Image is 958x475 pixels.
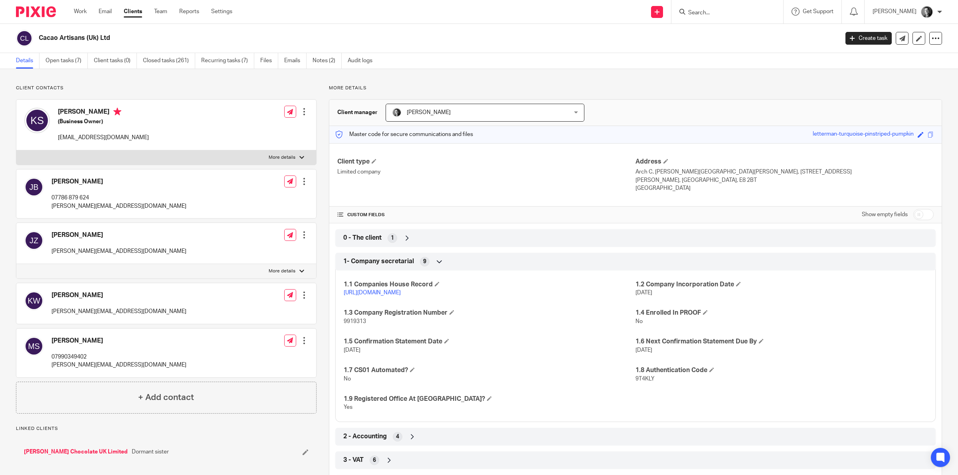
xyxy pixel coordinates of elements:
p: [PERSON_NAME][EMAIL_ADDRESS][DOMAIN_NAME] [51,202,186,210]
a: Reports [179,8,199,16]
p: [EMAIL_ADDRESS][DOMAIN_NAME] [58,134,149,142]
p: [PERSON_NAME][EMAIL_ADDRESS][DOMAIN_NAME] [51,247,186,255]
span: [DATE] [344,347,360,353]
a: Recurring tasks (7) [201,53,254,69]
input: Search [687,10,759,17]
a: Work [74,8,87,16]
h4: [PERSON_NAME] [58,108,149,118]
h4: 1.3 Company Registration Number [344,309,635,317]
h4: 1.6 Next Confirmation Statement Due By [635,337,927,346]
h4: 1.2 Company Incorporation Date [635,280,927,289]
span: [DATE] [635,290,652,296]
a: Closed tasks (261) [143,53,195,69]
h4: [PERSON_NAME] [51,337,186,345]
label: Show empty fields [862,211,908,219]
img: DSC_9061-3.jpg [392,108,402,117]
div: letterman-turquoise-pinstriped-pumpkin [813,130,914,139]
p: [PERSON_NAME][EMAIL_ADDRESS][DOMAIN_NAME] [51,361,186,369]
h4: [PERSON_NAME] [51,177,186,186]
p: [PERSON_NAME], [GEOGRAPHIC_DATA], E8 2BT [635,176,934,184]
a: Audit logs [348,53,378,69]
a: Team [154,8,167,16]
h4: Address [635,158,934,166]
img: svg%3E [24,177,44,197]
span: 1- Company secretarial [343,257,414,266]
span: No [344,376,351,382]
a: Email [99,8,112,16]
a: Notes (2) [313,53,342,69]
span: 0 - The client [343,234,382,242]
p: [PERSON_NAME] [873,8,916,16]
span: 6 [373,456,376,464]
h4: 1.1 Companies House Record [344,280,635,289]
h4: CUSTOM FIELDS [337,212,635,218]
p: Arch C, [PERSON_NAME][GEOGRAPHIC_DATA][PERSON_NAME], [STREET_ADDRESS] [635,168,934,176]
span: Yes [344,404,352,410]
span: [DATE] [635,347,652,353]
a: Files [260,53,278,69]
a: Clients [124,8,142,16]
img: svg%3E [24,337,44,356]
img: svg%3E [16,30,33,47]
span: 3 - VAT [343,456,364,464]
p: 07786 879 624 [51,194,186,202]
h4: 1.9 Registered Office At [GEOGRAPHIC_DATA]? [344,395,635,403]
h4: 1.4 Enrolled In PROOF [635,309,927,317]
img: svg%3E [24,108,50,133]
h4: 1.8 Authentication Code [635,366,927,374]
p: Master code for secure communications and files [335,130,473,138]
span: 9919313 [344,319,366,324]
h4: + Add contact [138,391,194,404]
h4: 1.5 Confirmation Statement Date [344,337,635,346]
p: Linked clients [16,426,317,432]
i: Primary [113,108,121,116]
span: 2 - Accounting [343,432,387,441]
p: More details [269,268,295,274]
span: 1 [391,234,394,242]
a: Client tasks (0) [94,53,137,69]
img: svg%3E [24,231,44,250]
h4: Client type [337,158,635,166]
span: Get Support [803,9,833,14]
span: 9T4KLY [635,376,655,382]
a: [PERSON_NAME] Chocolate UK Limited [24,448,128,456]
h4: [PERSON_NAME] [51,231,186,239]
img: DSC_9061-3.jpg [920,6,933,18]
span: 9 [423,258,426,266]
p: More details [329,85,942,91]
h4: 1.7 CS01 Automated? [344,366,635,374]
p: Limited company [337,168,635,176]
a: Settings [211,8,232,16]
h5: (Business Owner) [58,118,149,126]
a: [URL][DOMAIN_NAME] [344,290,401,296]
h2: Cacao Artisans (Uk) Ltd [39,34,675,42]
p: 07990349402 [51,353,186,361]
p: Client contacts [16,85,317,91]
img: Pixie [16,6,56,17]
a: Create task [845,32,892,45]
p: [GEOGRAPHIC_DATA] [635,184,934,192]
span: 4 [396,433,399,441]
h4: [PERSON_NAME] [51,291,186,300]
span: [PERSON_NAME] [407,110,451,115]
span: No [635,319,643,324]
a: Emails [284,53,307,69]
img: svg%3E [24,291,44,310]
a: Open tasks (7) [46,53,88,69]
h3: Client manager [337,108,378,116]
p: More details [269,154,295,161]
a: Details [16,53,40,69]
span: Dormant sister [132,448,169,456]
p: [PERSON_NAME][EMAIL_ADDRESS][DOMAIN_NAME] [51,307,186,315]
